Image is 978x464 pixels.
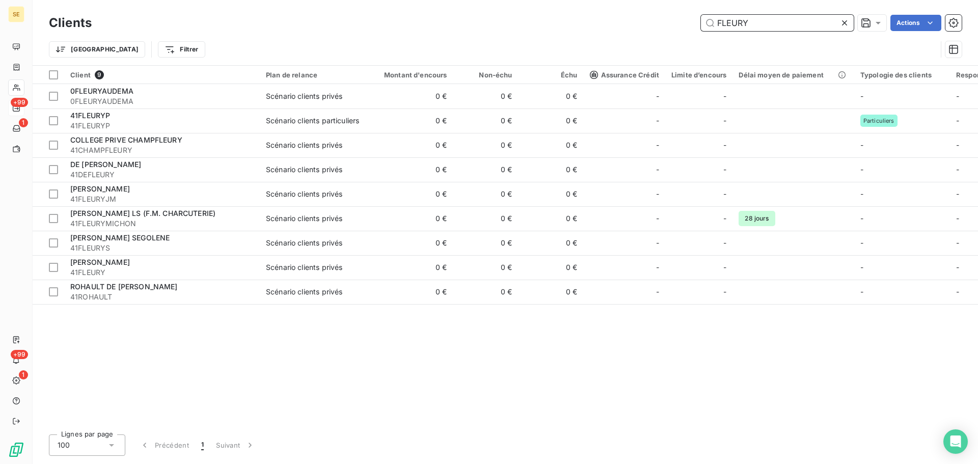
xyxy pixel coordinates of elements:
span: 100 [58,440,70,450]
span: Particuliers [863,118,894,124]
span: 28 jours [739,211,775,226]
button: Filtrer [158,41,205,58]
span: 41ROHAULT [70,292,254,302]
td: 0 € [453,108,519,133]
td: 0 € [366,84,453,108]
span: - [860,287,863,296]
span: [PERSON_NAME] [70,184,130,193]
span: 1 [201,440,204,450]
td: 0 € [453,133,519,157]
span: - [956,165,959,174]
div: Scénario clients privés [266,287,342,297]
span: DE [PERSON_NAME] [70,160,141,169]
td: 0 € [453,157,519,182]
td: 0 € [453,255,519,280]
td: 0 € [366,280,453,304]
span: - [723,262,726,272]
span: - [956,214,959,223]
div: Échu [525,71,578,79]
td: 0 € [366,182,453,206]
span: +99 [11,98,28,107]
span: 41DEFLEURY [70,170,254,180]
td: 0 € [453,84,519,108]
span: - [860,165,863,174]
span: 41FLEURYP [70,121,254,131]
td: 0 € [519,280,584,304]
span: - [860,238,863,247]
div: Scénario clients privés [266,91,342,101]
span: - [723,165,726,175]
div: Scénario clients privés [266,140,342,150]
span: Assurance Crédit [590,71,659,79]
span: - [723,116,726,126]
span: - [656,165,659,175]
div: Scénario clients particuliers [266,116,359,126]
h3: Clients [49,14,92,32]
span: 1 [19,370,28,379]
span: - [656,213,659,224]
td: 0 € [453,182,519,206]
td: 0 € [366,108,453,133]
span: COLLEGE PRIVE CHAMPFLEURY [70,135,182,144]
span: - [860,189,863,198]
span: Client [70,71,91,79]
td: 0 € [453,280,519,304]
div: Non-échu [459,71,512,79]
span: - [656,287,659,297]
span: 0FLEURYAUDEMA [70,87,133,95]
td: 0 € [366,255,453,280]
span: [PERSON_NAME] SEGOLENE [70,233,170,242]
span: - [656,238,659,248]
div: Scénario clients privés [266,189,342,199]
span: - [956,141,959,149]
span: +99 [11,350,28,359]
td: 0 € [453,206,519,231]
span: 41FLEURYJM [70,194,254,204]
td: 0 € [366,231,453,255]
span: - [656,189,659,199]
span: - [723,287,726,297]
span: - [723,213,726,224]
span: [PERSON_NAME] [70,258,130,266]
span: - [956,287,959,296]
span: - [656,262,659,272]
span: - [656,140,659,150]
span: - [956,238,959,247]
div: Limite d’encours [671,71,726,79]
span: [PERSON_NAME] LS (F.M. CHARCUTERIE) [70,209,215,217]
span: - [860,141,863,149]
button: 1 [195,434,210,456]
span: - [723,91,726,101]
div: Open Intercom Messenger [943,429,968,454]
span: 41FLEURY [70,267,254,278]
span: - [956,189,959,198]
span: - [860,92,863,100]
span: - [656,91,659,101]
div: Scénario clients privés [266,165,342,175]
td: 0 € [519,108,584,133]
div: SE [8,6,24,22]
div: Typologie des clients [860,71,944,79]
span: 41FLEURYS [70,243,254,253]
span: - [956,116,959,125]
td: 0 € [453,231,519,255]
span: ROHAULT DE [PERSON_NAME] [70,282,178,291]
div: Scénario clients privés [266,262,342,272]
td: 0 € [366,157,453,182]
span: - [723,238,726,248]
span: - [956,92,959,100]
td: 0 € [519,231,584,255]
span: - [656,116,659,126]
span: - [956,263,959,271]
span: - [723,189,726,199]
button: Suivant [210,434,261,456]
div: Délai moyen de paiement [739,71,848,79]
button: [GEOGRAPHIC_DATA] [49,41,145,58]
span: 41CHAMPFLEURY [70,145,254,155]
div: Scénario clients privés [266,213,342,224]
span: - [860,214,863,223]
td: 0 € [519,255,584,280]
span: 1 [19,118,28,127]
span: 41FLEURYP [70,111,110,120]
span: 0FLEURYAUDEMA [70,96,254,106]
